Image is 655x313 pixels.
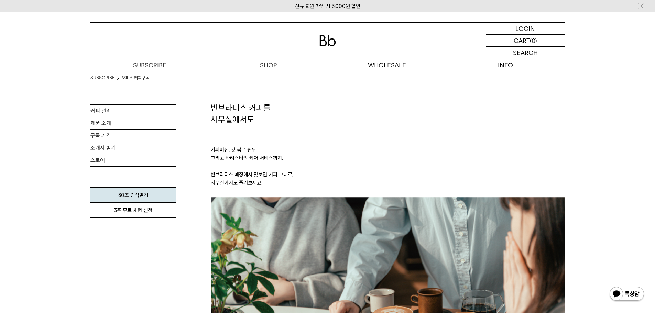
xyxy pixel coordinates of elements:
p: WHOLESALE [328,59,446,71]
a: 오피스 커피구독 [122,75,149,81]
a: 신규 회원 가입 시 3,000원 할인 [295,3,360,9]
a: 제품 소개 [90,117,176,129]
a: 커피 관리 [90,105,176,117]
img: 카카오톡 채널 1:1 채팅 버튼 [609,286,645,303]
p: SEARCH [513,47,538,59]
a: SHOP [209,59,328,71]
a: SUBSCRIBE [90,75,115,81]
p: 커피머신, 갓 볶은 원두 그리고 바리스타의 케어 서비스까지. 빈브라더스 매장에서 맛보던 커피 그대로, 사무실에서도 즐겨보세요. [211,125,565,197]
p: INFO [446,59,565,71]
img: 로고 [319,35,336,46]
a: 소개서 받기 [90,142,176,154]
p: LOGIN [515,23,535,34]
a: LOGIN [486,23,565,35]
a: 3주 무료 체험 신청 [90,203,176,218]
a: SUBSCRIBE [90,59,209,71]
p: CART [514,35,530,46]
p: (0) [530,35,537,46]
h2: 빈브라더스 커피를 사무실에서도 [211,102,565,125]
a: 스토어 [90,154,176,166]
a: CART (0) [486,35,565,47]
a: 구독 가격 [90,130,176,142]
a: 30초 견적받기 [90,187,176,203]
